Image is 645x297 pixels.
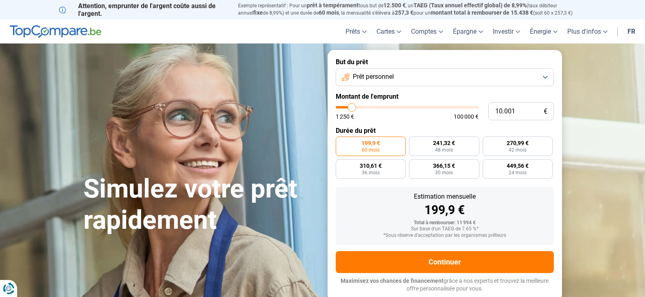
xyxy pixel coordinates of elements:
[336,114,354,119] span: 1 250 €
[336,68,554,86] button: Prêt personnel
[353,72,394,81] span: Prêt personnel
[525,20,562,43] a: Énergie
[336,277,554,293] p: grâce à nos experts et trouvez la meilleure offre personnalisée pour vous.
[360,163,382,169] span: 310,61 €
[454,114,479,119] span: 100 000 €
[435,170,453,175] span: 30 mois
[509,170,527,175] span: 24 mois
[342,204,547,216] div: 199,9 €
[413,2,527,9] span: TAEG (Taux annuel effectif global) de 8,99%
[372,20,406,43] a: Cartes
[59,2,228,17] p: Attention, emprunter de l'argent coûte aussi de l'argent.
[341,277,444,284] span: Maximisez vos chances de financement
[307,2,359,9] span: prêt à tempérament
[341,20,372,43] a: Prêts
[319,9,339,16] span: 60 mois
[336,93,554,100] label: Montant de l'emprunt
[342,193,547,200] div: Estimation mensuelle
[488,20,525,43] a: Investir
[383,2,406,9] span: 12.500 €
[342,233,547,238] div: *Sous réserve d'acceptation par les organismes prêteurs
[253,9,263,16] span: fixe
[336,251,554,273] button: Continuer
[448,20,488,43] a: Épargne
[362,147,380,152] span: 60 mois
[431,9,533,16] span: montant total à rembourser de 15.438 €
[433,163,455,169] span: 366,15 €
[562,20,612,43] a: Plus d'infos
[507,140,529,146] span: 270,99 €
[433,140,455,146] span: 241,32 €
[406,20,448,43] a: Comptes
[362,170,380,175] span: 36 mois
[238,2,586,17] p: Exemple représentatif : Pour un tous but de , un (taux débiteur annuel de 8,99%) et une durée de ...
[342,226,547,232] div: Sur base d'un TAEG de 7.65 %*
[342,220,547,226] div: Total à rembourser: 11 994 €
[507,163,529,169] span: 449,56 €
[544,108,547,115] span: €
[336,127,554,134] label: Durée du prêt
[361,140,380,146] span: 199,9 €
[623,20,640,43] a: fr
[435,147,453,152] span: 48 mois
[83,173,318,236] h1: Simulez votre prêt rapidement
[336,58,554,66] label: But du prêt
[509,147,527,152] span: 42 mois
[10,25,101,38] img: TopCompare
[395,9,413,16] span: 257,3 €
